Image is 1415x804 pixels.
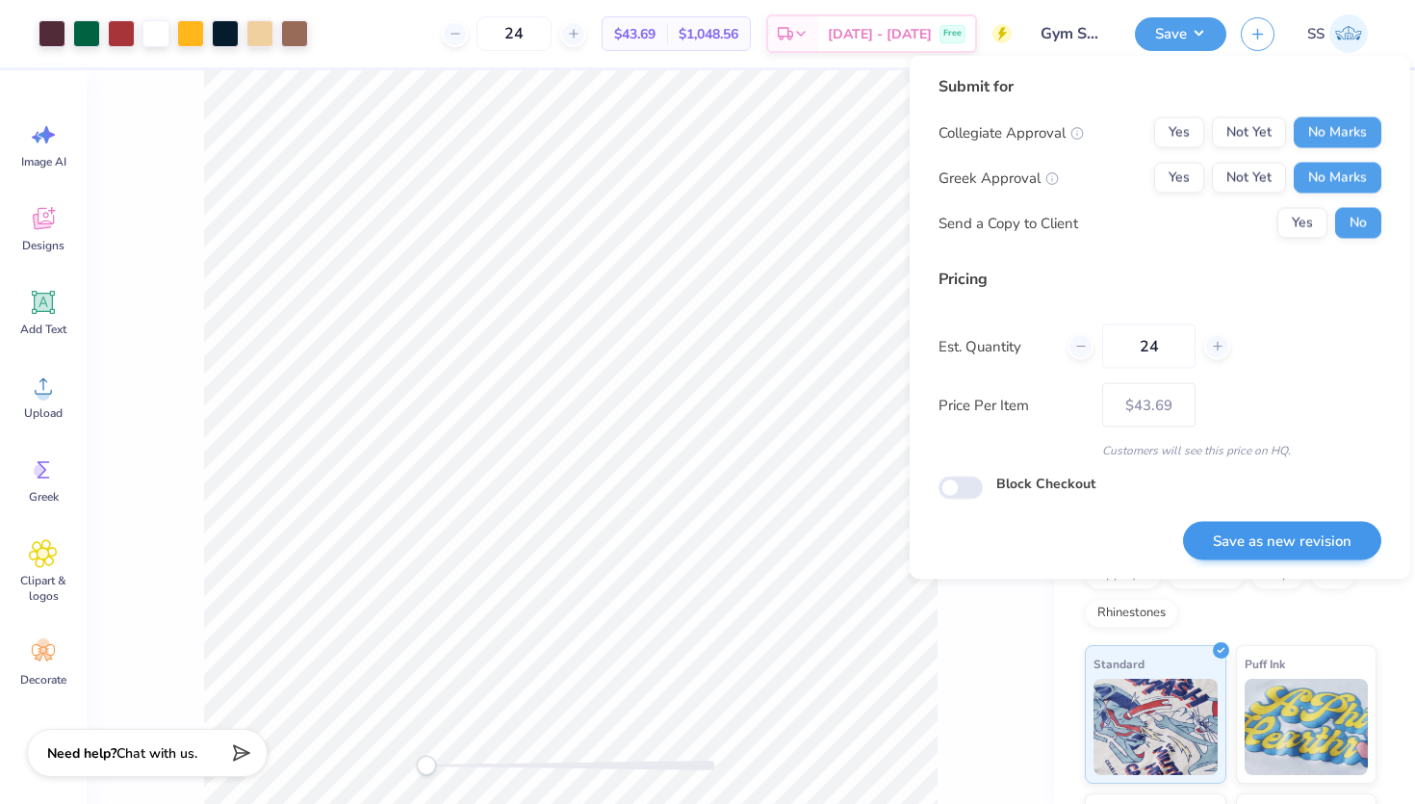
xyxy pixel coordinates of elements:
button: Yes [1154,117,1204,148]
button: Not Yet [1212,117,1286,148]
span: Decorate [20,672,66,687]
span: Chat with us. [116,744,197,763]
button: No Marks [1294,163,1381,194]
span: Image AI [21,154,66,169]
span: $1,048.56 [679,24,738,44]
span: Free [943,27,962,40]
span: Clipart & logos [12,573,75,604]
div: Rhinestones [1085,599,1178,628]
strong: Need help? [47,744,116,763]
div: Accessibility label [417,756,436,775]
button: No [1335,208,1381,239]
img: Standard [1093,679,1218,775]
div: Greek Approval [939,167,1059,189]
input: – – [1102,324,1196,369]
img: Puff Ink [1245,679,1369,775]
button: Save [1135,17,1226,51]
span: Upload [24,405,63,421]
span: [DATE] - [DATE] [828,24,932,44]
div: Send a Copy to Client [939,212,1078,234]
button: No Marks [1294,117,1381,148]
button: Save as new revision [1183,521,1381,560]
label: Price Per Item [939,394,1088,416]
div: Collegiate Approval [939,121,1084,143]
span: SS [1307,23,1325,45]
span: Designs [22,238,64,253]
button: Yes [1277,208,1327,239]
span: Standard [1093,654,1145,674]
span: Add Text [20,322,66,337]
div: Customers will see this price on HQ. [939,442,1381,459]
div: Pricing [939,268,1381,291]
label: Est. Quantity [939,335,1053,357]
button: Not Yet [1212,163,1286,194]
label: Block Checkout [996,474,1095,494]
a: SS [1299,14,1376,53]
div: Submit for [939,75,1381,98]
button: Yes [1154,163,1204,194]
span: Greek [29,489,59,505]
input: Untitled Design [1026,14,1120,53]
span: $43.69 [614,24,656,44]
img: Siddhant Singh [1329,14,1368,53]
input: – – [476,16,552,51]
span: Puff Ink [1245,654,1285,674]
